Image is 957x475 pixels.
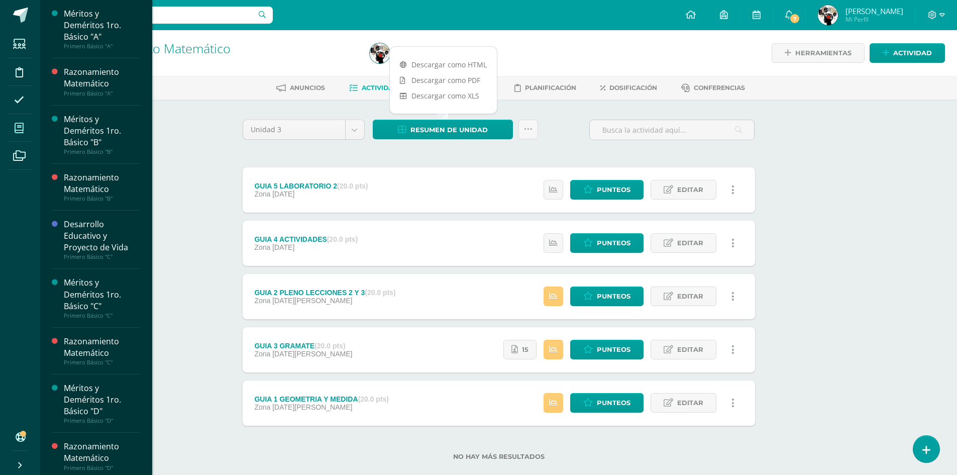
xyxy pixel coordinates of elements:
[597,234,630,252] span: Punteos
[373,120,513,139] a: Resumen de unidad
[365,289,395,297] strong: (20.0 pts)
[254,395,389,403] div: GUIA 1 GEOMETRIA Y MEDIDA
[272,403,352,411] span: [DATE][PERSON_NAME]
[818,5,838,25] img: 6048ae9c2eba16dcb25a041118cbde53.png
[522,340,528,359] span: 15
[570,340,644,359] a: Punteos
[290,84,325,91] span: Anuncios
[64,383,140,417] div: Méritos y Deméritos 1ro. Básico "D"
[64,336,140,366] a: Razonamiento MatemáticoPrimero Básico "C"
[254,297,270,305] span: Zona
[272,297,352,305] span: [DATE][PERSON_NAME]
[358,395,389,403] strong: (20.0 pts)
[64,90,140,97] div: Primero Básico "A"
[789,13,800,24] span: 7
[64,277,140,312] div: Méritos y Deméritos 1ro. Básico "C"
[681,80,745,96] a: Conferencias
[609,84,657,91] span: Dosificación
[254,289,395,297] div: GUIA 2 PLENO LECCIONES 2 Y 3
[677,340,703,359] span: Editar
[870,43,945,63] a: Actividad
[64,383,140,424] a: Méritos y Deméritos 1ro. Básico "D"Primero Básico "D"
[597,287,630,306] span: Punteos
[64,277,140,319] a: Méritos y Deméritos 1ro. Básico "C"Primero Básico "C"
[410,121,488,139] span: Resumen de unidad
[64,172,140,202] a: Razonamiento MatemáticoPrimero Básico "B"
[254,235,358,243] div: GUIA 4 ACTIVIDADES
[243,120,364,139] a: Unidad 3
[514,80,576,96] a: Planificación
[64,8,140,43] div: Méritos y Deméritos 1ro. Básico "A"
[254,182,368,190] div: GUIA 5 LABORATORIO 2
[251,120,338,139] span: Unidad 3
[64,114,140,148] div: Méritos y Deméritos 1ro. Básico "B"
[272,350,352,358] span: [DATE][PERSON_NAME]
[47,7,273,24] input: Busca un usuario...
[78,55,358,65] div: Segundo Básico 'A'
[845,6,903,16] span: [PERSON_NAME]
[349,80,406,96] a: Actividades
[314,342,345,350] strong: (20.0 pts)
[64,312,140,319] div: Primero Básico "C"
[390,57,497,72] a: Descargar como HTML
[78,41,358,55] h1: Razonamiento Matemático
[694,84,745,91] span: Conferencias
[893,44,932,62] span: Actividad
[795,44,852,62] span: Herramientas
[64,219,140,260] a: Desarrollo Educativo y Proyecto de VidaPrimero Básico "C"
[525,84,576,91] span: Planificación
[503,340,537,359] a: 15
[64,441,140,471] a: Razonamiento MatemáticoPrimero Básico "D"
[64,253,140,260] div: Primero Básico "C"
[390,72,497,88] a: Descargar como PDF
[570,233,644,253] a: Punteos
[64,219,140,253] div: Desarrollo Educativo y Proyecto de Vida
[677,287,703,306] span: Editar
[64,43,140,50] div: Primero Básico "A"
[337,182,368,190] strong: (20.0 pts)
[597,394,630,412] span: Punteos
[570,180,644,200] a: Punteos
[64,417,140,424] div: Primero Básico "D"
[845,15,903,24] span: Mi Perfil
[243,453,755,460] label: No hay más resultados
[390,88,497,104] a: Descargar como XLS
[677,180,703,199] span: Editar
[254,403,270,411] span: Zona
[64,66,140,89] div: Razonamiento Matemático
[64,66,140,97] a: Razonamiento MatemáticoPrimero Básico "A"
[64,336,140,359] div: Razonamiento Matemático
[254,342,352,350] div: GUIA 3 GRAMATE
[254,350,270,358] span: Zona
[362,84,406,91] span: Actividades
[272,190,294,198] span: [DATE]
[78,40,231,57] a: Razonamiento Matemático
[600,80,657,96] a: Dosificación
[327,235,358,243] strong: (20.0 pts)
[677,394,703,412] span: Editar
[64,8,140,50] a: Méritos y Deméritos 1ro. Básico "A"Primero Básico "A"
[64,172,140,195] div: Razonamiento Matemático
[772,43,865,63] a: Herramientas
[276,80,325,96] a: Anuncios
[597,180,630,199] span: Punteos
[597,340,630,359] span: Punteos
[64,441,140,464] div: Razonamiento Matemático
[570,393,644,413] a: Punteos
[590,120,754,140] input: Busca la actividad aquí...
[254,190,270,198] span: Zona
[677,234,703,252] span: Editar
[272,243,294,251] span: [DATE]
[64,114,140,155] a: Méritos y Deméritos 1ro. Básico "B"Primero Básico "B"
[64,195,140,202] div: Primero Básico "B"
[254,243,270,251] span: Zona
[64,464,140,471] div: Primero Básico "D"
[370,43,390,63] img: 6048ae9c2eba16dcb25a041118cbde53.png
[64,148,140,155] div: Primero Básico "B"
[64,359,140,366] div: Primero Básico "C"
[570,287,644,306] a: Punteos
